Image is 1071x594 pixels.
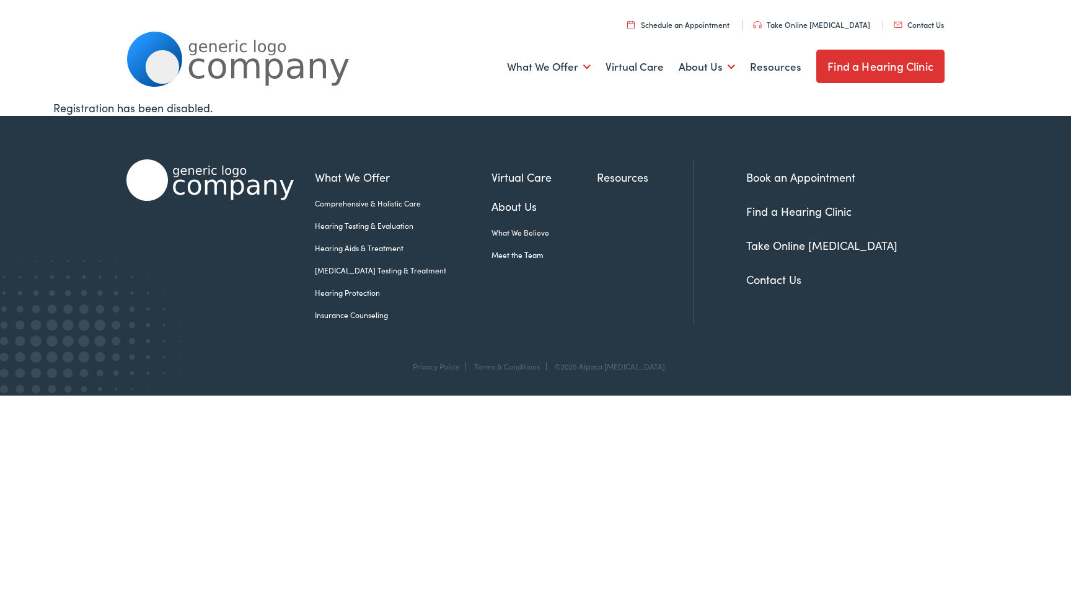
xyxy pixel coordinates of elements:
a: Book an Appointment [746,169,855,185]
a: Hearing Aids & Treatment [315,242,491,254]
a: What We Believe [491,227,597,238]
a: Hearing Protection [315,287,491,298]
img: utility icon [753,21,762,29]
a: What We Offer [315,169,491,185]
a: Contact Us [894,19,944,30]
a: Hearing Testing & Evaluation [315,220,491,231]
img: utility icon [894,22,902,28]
a: Virtual Care [491,169,597,185]
a: Resources [750,44,801,90]
a: Comprehensive & Holistic Care [315,198,491,209]
img: Alpaca Audiology [126,159,294,201]
a: Find a Hearing Clinic [746,203,852,219]
a: [MEDICAL_DATA] Testing & Treatment [315,265,491,276]
div: Registration has been disabled. [53,99,1017,116]
a: Insurance Counseling [315,309,491,321]
a: Take Online [MEDICAL_DATA] [753,19,870,30]
a: About Us [491,198,597,215]
a: Find a Hearing Clinic [816,50,945,83]
div: ©2025 Alpaca [MEDICAL_DATA] [549,362,665,371]
img: utility icon [627,20,635,29]
a: Take Online [MEDICAL_DATA] [746,237,897,253]
a: About Us [679,44,735,90]
a: Privacy Policy [413,361,459,371]
a: Resources [597,169,694,185]
a: What We Offer [507,44,591,90]
a: Schedule an Appointment [627,19,729,30]
a: Contact Us [746,272,801,287]
a: Meet the Team [491,249,597,260]
a: Terms & Conditions [474,361,540,371]
a: Virtual Care [606,44,664,90]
